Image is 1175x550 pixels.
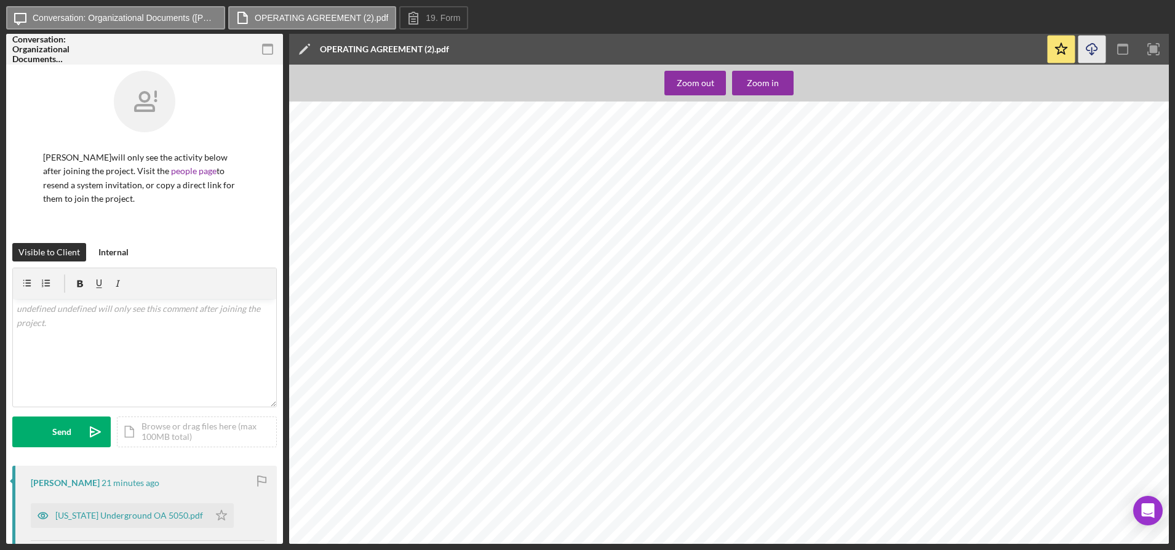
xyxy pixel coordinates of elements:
div: Zoom in [747,71,779,95]
button: Send [12,416,111,447]
button: Internal [92,243,135,261]
button: [US_STATE] Underground OA 5050.pdf [31,503,234,528]
button: Conversation: Organizational Documents ([PERSON_NAME]) [6,6,225,30]
button: Visible to Client [12,243,86,261]
button: OPERATING AGREEMENT (2).pdf [228,6,396,30]
div: [US_STATE] Underground OA 5050.pdf [55,511,203,520]
div: Visible to Client [18,243,80,261]
button: 19. Form [399,6,468,30]
a: people page [171,165,217,176]
div: Zoom out [677,71,714,95]
time: 2025-10-13 18:20 [102,478,159,488]
label: 19. Form [426,13,460,23]
div: Open Intercom Messenger [1133,496,1163,525]
label: Conversation: Organizational Documents ([PERSON_NAME]) [33,13,217,23]
p: [PERSON_NAME] will only see the activity below after joining the project. Visit the to resend a s... [43,151,246,206]
div: Conversation: Organizational Documents ([PERSON_NAME]) [12,34,98,64]
button: Zoom in [732,71,794,95]
div: Internal [98,243,129,261]
label: OPERATING AGREEMENT (2).pdf [255,13,388,23]
div: OPERATING AGREEMENT (2).pdf [320,44,449,54]
div: [PERSON_NAME] [31,478,100,488]
button: Zoom out [664,71,726,95]
div: Send [52,416,71,447]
